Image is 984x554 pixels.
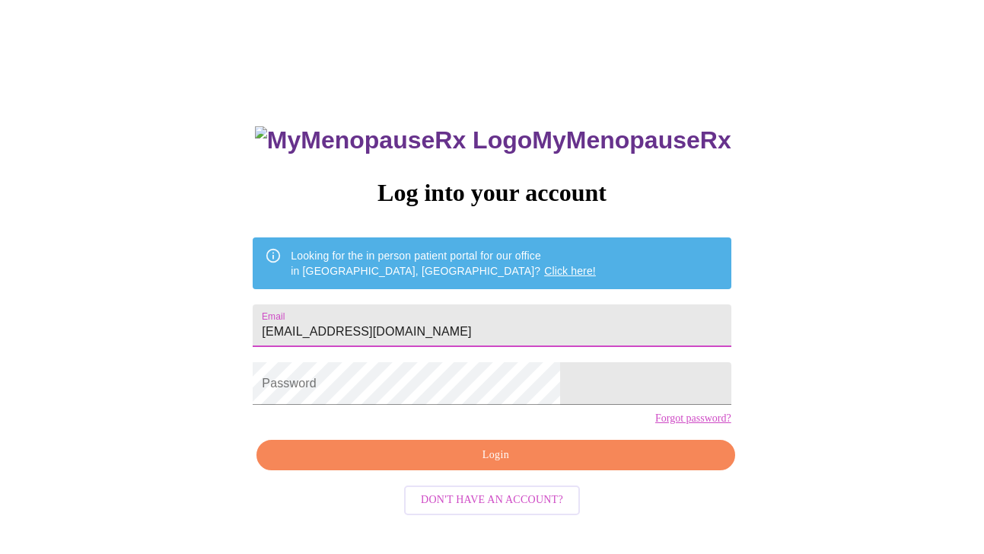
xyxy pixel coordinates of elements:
[655,412,731,425] a: Forgot password?
[291,242,596,285] div: Looking for the in person patient portal for our office in [GEOGRAPHIC_DATA], [GEOGRAPHIC_DATA]?
[274,446,717,465] span: Login
[256,440,734,471] button: Login
[400,492,584,505] a: Don't have an account?
[544,265,596,277] a: Click here!
[421,491,563,510] span: Don't have an account?
[255,126,532,154] img: MyMenopauseRx Logo
[255,126,731,154] h3: MyMenopauseRx
[404,486,580,515] button: Don't have an account?
[253,179,731,207] h3: Log into your account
